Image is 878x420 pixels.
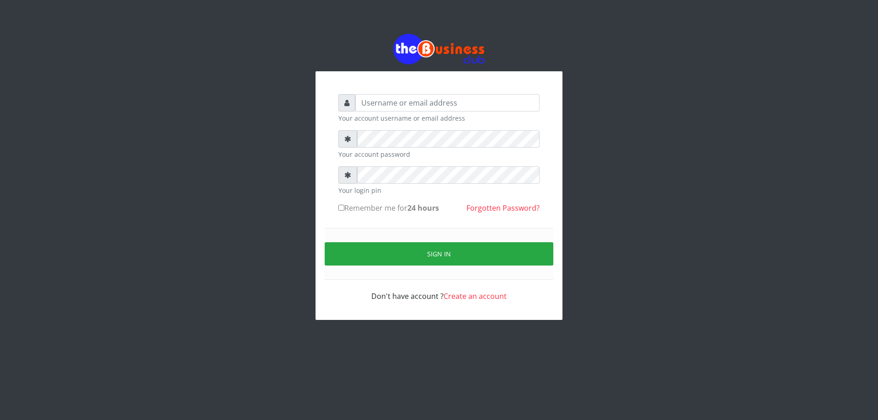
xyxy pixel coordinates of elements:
[338,149,540,159] small: Your account password
[338,205,344,211] input: Remember me for24 hours
[466,203,540,213] a: Forgotten Password?
[338,202,439,213] label: Remember me for
[407,203,439,213] b: 24 hours
[444,291,507,301] a: Create an account
[355,94,540,112] input: Username or email address
[338,186,540,195] small: Your login pin
[325,242,553,266] button: Sign in
[338,113,540,123] small: Your account username or email address
[338,280,540,302] div: Don't have account ?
